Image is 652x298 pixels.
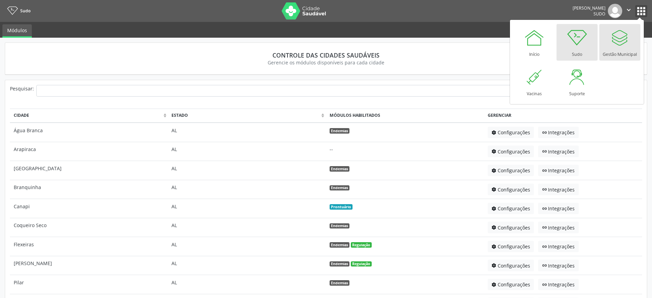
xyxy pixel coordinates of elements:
[542,187,548,192] ion-icon: link
[488,241,534,252] button: settingsConfigurações
[488,112,639,119] div: Gerenciar
[491,187,498,192] ion-icon: settings
[330,166,349,172] span: Endemias
[168,123,326,142] td: AL
[168,237,326,256] td: AL
[10,123,168,142] td: Água Branca
[20,8,30,14] span: Sudo
[330,261,349,267] span: Endemias
[538,203,579,214] button: linkIntegrações
[2,24,32,38] a: Módulos
[10,237,168,256] td: Flexeiras
[491,225,498,230] ion-icon: settings
[330,112,481,119] div: Módulos habilitados
[330,185,349,191] span: Endemias
[168,256,326,275] td: AL
[168,199,326,218] td: AL
[573,5,605,11] div: [PERSON_NAME]
[330,204,353,210] span: Prontuário
[330,128,349,134] span: Endemias
[491,149,498,154] ion-icon: settings
[491,263,498,268] ion-icon: settings
[10,256,168,275] td: [PERSON_NAME]
[538,222,579,233] button: linkIntegrações
[622,4,635,18] button: 
[542,130,548,135] ion-icon: link
[538,127,579,138] button: linkIntegrações
[538,165,579,176] button: linkIntegrações
[330,242,349,248] span: Endemias
[491,282,498,287] ion-icon: settings
[5,5,30,16] a: Sudo
[488,203,534,214] button: settingsConfigurações
[542,263,548,268] ion-icon: link
[488,127,534,138] button: settingsConfigurações
[542,244,548,249] ion-icon: link
[351,242,372,248] span: Regulação
[538,260,579,271] button: linkIntegrações
[608,4,622,18] img: img
[488,146,534,157] button: settingsConfigurações
[171,112,320,119] div: Estado
[491,244,498,249] ion-icon: settings
[491,168,498,173] ion-icon: settings
[542,168,548,173] ion-icon: link
[330,280,349,286] span: Endemias
[351,261,372,267] span: Regulação
[168,161,326,180] td: AL
[514,63,555,100] a: Vacinas
[10,199,168,218] td: Canapi
[635,5,647,17] button: apps
[542,206,548,211] ion-icon: link
[514,24,555,61] a: Início
[538,279,579,290] button: linkIntegrações
[542,225,548,230] ion-icon: link
[538,184,579,195] button: linkIntegrações
[10,180,168,199] td: Branquinha
[557,24,598,61] a: Sudo
[488,260,534,271] button: settingsConfigurações
[557,63,598,100] a: Suporte
[10,142,168,161] td: Arapiraca
[14,112,162,119] div: Cidade
[488,165,534,176] button: settingsConfigurações
[599,24,640,61] a: Gestão Municipal
[491,130,498,135] ion-icon: settings
[542,282,548,287] ion-icon: link
[538,241,579,252] button: linkIntegrações
[488,222,534,233] button: settingsConfigurações
[593,11,605,17] span: Sudo
[15,51,637,59] div: Controle das Cidades Saudáveis
[491,206,498,211] ion-icon: settings
[10,218,168,237] td: Coqueiro Seco
[168,218,326,237] td: AL
[168,142,326,161] td: AL
[330,146,333,152] span: --
[10,161,168,180] td: [GEOGRAPHIC_DATA]
[330,223,349,229] span: Endemias
[488,279,534,290] button: settingsConfigurações
[538,146,579,157] button: linkIntegrações
[542,149,548,154] ion-icon: link
[488,184,534,195] button: settingsConfigurações
[168,275,326,294] td: AL
[15,59,637,66] div: Gerencie os módulos disponíveis para cada cidade
[625,6,632,14] i: 
[10,85,34,101] div: Pesquisar:
[10,275,168,294] td: Pilar
[168,180,326,199] td: AL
